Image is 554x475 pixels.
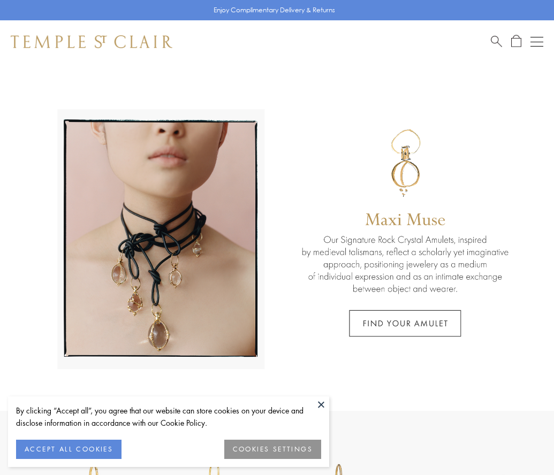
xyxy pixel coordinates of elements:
button: Open navigation [530,35,543,48]
p: Enjoy Complimentary Delivery & Returns [214,5,335,16]
img: Temple St. Clair [11,35,172,48]
button: COOKIES SETTINGS [224,440,321,459]
a: Search [491,35,502,48]
div: By clicking “Accept all”, you agree that our website can store cookies on your device and disclos... [16,404,321,429]
button: ACCEPT ALL COOKIES [16,440,122,459]
a: Open Shopping Bag [511,35,521,48]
